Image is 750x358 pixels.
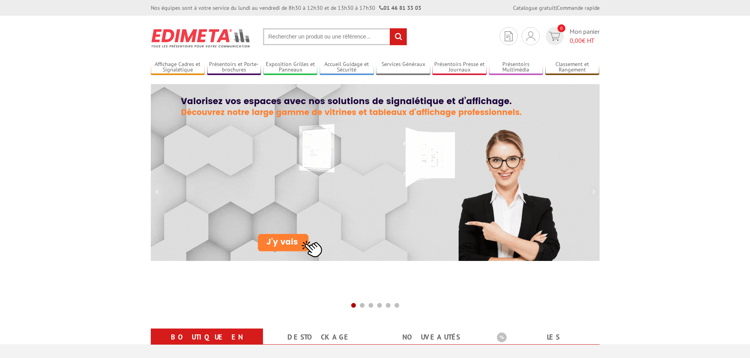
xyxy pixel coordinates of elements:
[390,28,407,45] input: rechercher
[151,61,205,74] a: Affichage Cadres et Signalétique
[570,36,600,45] span: € HT
[549,32,560,41] img: devis rapide
[272,330,366,344] a: Destockage
[320,61,374,74] a: Accueil Guidage et Sécurité
[505,31,513,41] img: devis rapide
[557,4,600,11] a: Commande rapide
[557,24,565,32] span: 0
[207,61,261,74] a: Présentoirs et Porte-brochures
[263,61,318,74] a: Exposition Grilles et Panneaux
[513,4,556,11] a: Catalogue gratuit
[497,330,595,346] b: Les promotions
[376,61,430,74] a: Services Généraux
[432,61,487,74] a: Présentoirs Presse et Journaux
[151,24,251,53] img: Présentoir, panneau, stand - Edimeta - PLV, affichage, mobilier bureau, entreprise
[513,4,600,12] div: |
[489,61,543,74] a: Présentoirs Multimédia
[379,4,421,11] strong: 01 46 81 33 03
[544,27,600,45] a: devis rapide 0 Mon panier 0,00€ HT
[151,4,421,12] div: Nos équipes sont à votre service du lundi au vendredi de 8h30 à 12h30 et de 13h30 à 17h30
[570,27,600,45] span: Mon panier
[545,61,600,74] a: Classement et Rangement
[263,28,407,45] input: Rechercher un produit ou une référence...
[385,330,478,344] a: nouveautés
[526,31,535,41] img: devis rapide
[570,37,582,44] span: 0,00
